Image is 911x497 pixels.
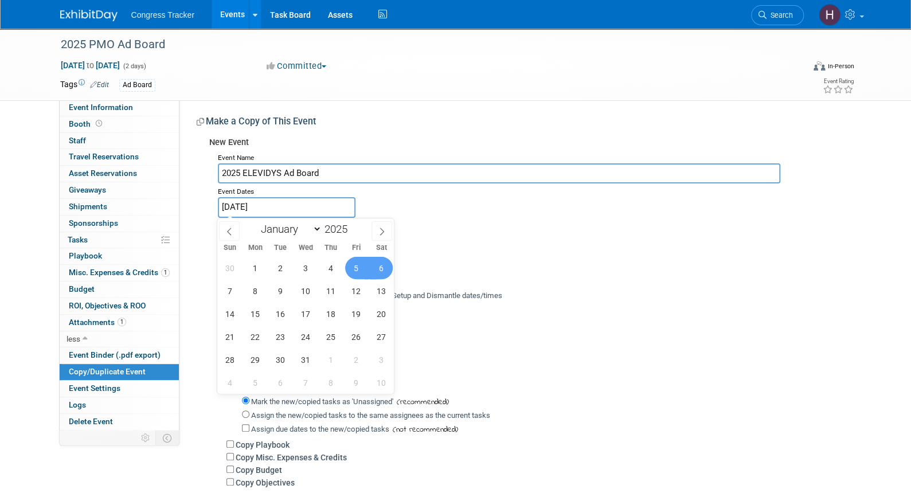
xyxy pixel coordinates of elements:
div: Ad Board [119,79,155,91]
span: Mon [243,244,268,252]
span: December 13, 2025 [370,280,393,302]
span: Search [767,11,793,19]
span: Travel Reservations [69,152,139,161]
span: Staff [69,136,86,145]
span: Booth not reserved yet [93,119,104,128]
span: December 8, 2025 [244,280,267,302]
span: Thu [318,244,343,252]
button: Committed [263,60,331,72]
span: Asset Reservations [69,169,137,178]
a: Travel Reservations [60,149,179,165]
span: January 4, 2026 [219,371,241,394]
span: to [85,61,96,70]
label: Assign due dates to the new/copied tasks [251,425,389,433]
div: Event Rating [822,79,853,84]
span: Event Information [69,103,133,112]
span: December 9, 2025 [269,280,292,302]
div: Make a Copy of This Event [197,115,843,132]
span: Shipments [69,202,107,211]
span: Event Settings [69,383,120,393]
span: December 14, 2025 [219,303,241,325]
span: Sat [369,244,394,252]
a: Attachments1 [60,315,179,331]
div: New Event [209,136,843,150]
span: [DATE] [DATE] [60,60,120,71]
a: Delete Event [60,414,179,430]
div: Participation [218,218,843,232]
td: Personalize Event Tab Strip [136,431,156,445]
a: Event Settings [60,381,179,397]
a: Budget [60,281,179,298]
span: December 11, 2025 [320,280,342,302]
div: 2025 PMO Ad Board [57,34,787,55]
a: Giveaways [60,182,179,198]
span: December 5, 2025 [345,257,367,279]
span: December 16, 2025 [269,303,292,325]
input: Year [322,222,356,236]
a: Event Binder (.pdf export) [60,347,179,363]
span: December 2, 2025 [269,257,292,279]
span: December 29, 2025 [244,349,267,371]
span: January 10, 2026 [370,371,393,394]
div: Event Name [218,150,843,163]
span: December 27, 2025 [370,326,393,348]
span: (2 days) [122,62,146,70]
a: Event Information [60,100,179,116]
span: January 9, 2026 [345,371,367,394]
a: Asset Reservations [60,166,179,182]
a: Copy/Duplicate Event [60,364,179,380]
a: Shipments [60,199,179,215]
a: Sponsorships [60,216,179,232]
span: Tasks [68,235,88,244]
label: Assign the new/copied tasks to the same assignees as the current tasks [251,411,490,420]
span: January 3, 2026 [370,349,393,371]
span: Sun [217,244,243,252]
a: Staff [60,133,179,149]
span: Copy/Duplicate Event [69,367,146,376]
label: Copy Objectives [236,478,295,487]
span: Playbook [69,251,102,260]
span: January 7, 2026 [295,371,317,394]
a: Logs [60,397,179,413]
td: Toggle Event Tabs [155,431,179,445]
span: January 6, 2026 [269,371,292,394]
span: 1 [118,318,126,326]
span: December 26, 2025 [345,326,367,348]
span: Sponsorships [69,218,118,228]
span: December 22, 2025 [244,326,267,348]
span: Delete Event [69,417,113,426]
img: Format-Inperson.png [814,61,825,71]
span: December 18, 2025 [320,303,342,325]
span: (recommended) [393,396,449,408]
span: December 31, 2025 [295,349,317,371]
span: December 1, 2025 [244,257,267,279]
a: Search [751,5,804,25]
span: December 21, 2025 [219,326,241,348]
span: December 4, 2025 [320,257,342,279]
label: Copy Playbook [236,440,290,449]
span: December 3, 2025 [295,257,317,279]
div: In-Person [827,62,854,71]
span: December 10, 2025 [295,280,317,302]
a: Edit [90,81,109,89]
span: Tue [268,244,293,252]
span: December 6, 2025 [370,257,393,279]
span: December 17, 2025 [295,303,317,325]
span: (not recommended) [389,424,458,436]
label: Mark the new/copied tasks as 'Unassigned' [251,397,393,406]
a: ROI, Objectives & ROO [60,298,179,314]
span: Misc. Expenses & Credits [69,268,170,277]
span: Budget [69,284,95,293]
span: Wed [293,244,318,252]
span: December 20, 2025 [370,303,393,325]
span: less [67,334,80,343]
span: December 30, 2025 [269,349,292,371]
span: January 8, 2026 [320,371,342,394]
span: Giveaways [69,185,106,194]
span: Logs [69,400,86,409]
label: Copy Misc. Expenses & Credits [236,453,347,462]
span: Booth [69,119,104,128]
span: Attachments [69,318,126,327]
label: Copy Budget [236,465,282,475]
a: Playbook [60,248,179,264]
